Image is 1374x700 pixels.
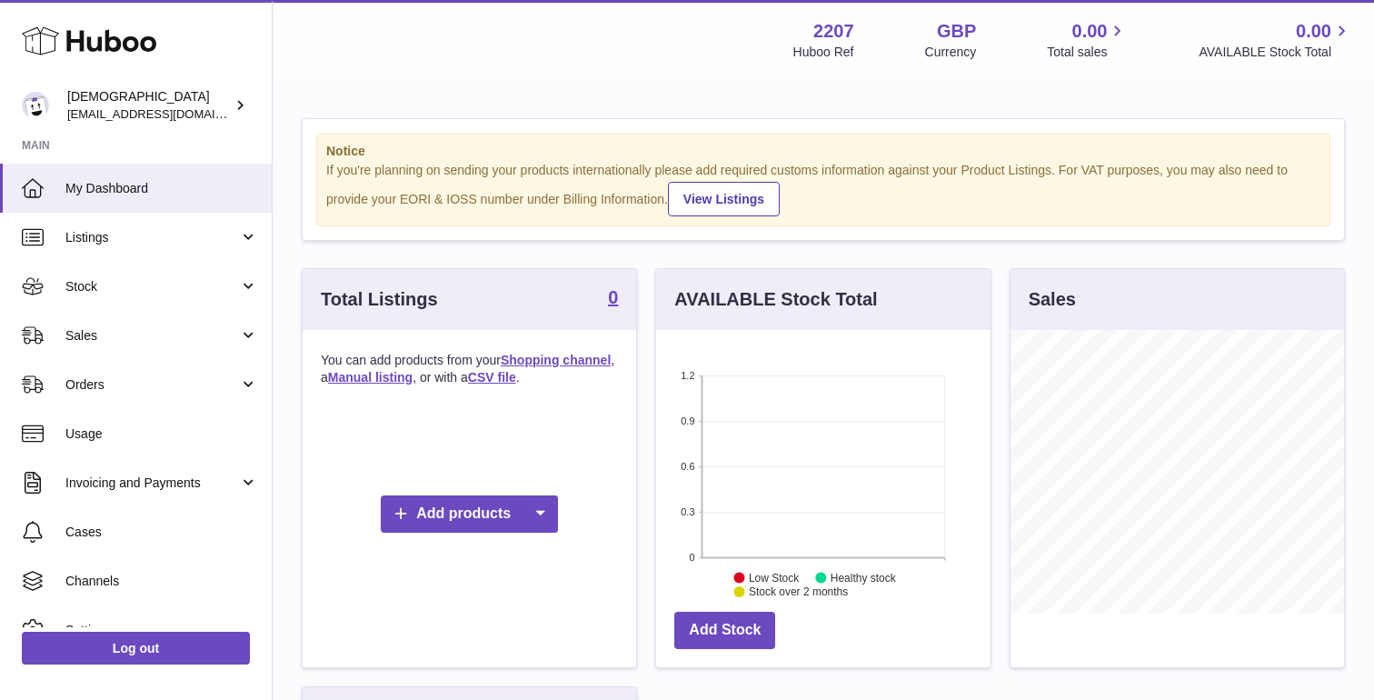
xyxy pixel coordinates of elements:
[321,352,618,386] p: You can add products from your , a , or with a .
[501,353,611,367] a: Shopping channel
[65,622,258,639] span: Settings
[608,288,618,310] a: 0
[1199,19,1352,61] a: 0.00 AVAILABLE Stock Total
[67,88,231,123] div: [DEMOGRAPHIC_DATA]
[65,180,258,197] span: My Dashboard
[22,632,250,665] a: Log out
[65,425,258,443] span: Usage
[381,495,558,533] a: Add products
[1029,287,1076,312] h3: Sales
[674,612,775,649] a: Add Stock
[793,44,854,61] div: Huboo Ref
[682,461,695,472] text: 0.6
[1296,19,1331,44] span: 0.00
[608,288,618,306] strong: 0
[326,162,1320,216] div: If you're planning on sending your products internationally please add required customs informati...
[65,229,239,246] span: Listings
[682,506,695,517] text: 0.3
[1072,19,1108,44] span: 0.00
[321,287,438,312] h3: Total Listings
[749,571,800,584] text: Low Stock
[668,182,780,216] a: View Listings
[1199,44,1352,61] span: AVAILABLE Stock Total
[1047,19,1128,61] a: 0.00 Total sales
[65,327,239,345] span: Sales
[749,585,848,598] text: Stock over 2 months
[326,143,1320,160] strong: Notice
[674,287,877,312] h3: AVAILABLE Stock Total
[67,106,267,121] span: [EMAIL_ADDRESS][DOMAIN_NAME]
[65,524,258,541] span: Cases
[682,370,695,381] text: 1.2
[690,552,695,563] text: 0
[328,370,413,385] a: Manual listing
[65,278,239,295] span: Stock
[1047,44,1128,61] span: Total sales
[65,475,239,492] span: Invoicing and Payments
[925,44,977,61] div: Currency
[22,92,49,119] img: christianwedge@yahoo.com
[813,19,854,44] strong: 2207
[65,573,258,590] span: Channels
[682,415,695,426] text: 0.9
[831,571,897,584] text: Healthy stock
[65,376,239,394] span: Orders
[937,19,976,44] strong: GBP
[468,370,516,385] a: CSV file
